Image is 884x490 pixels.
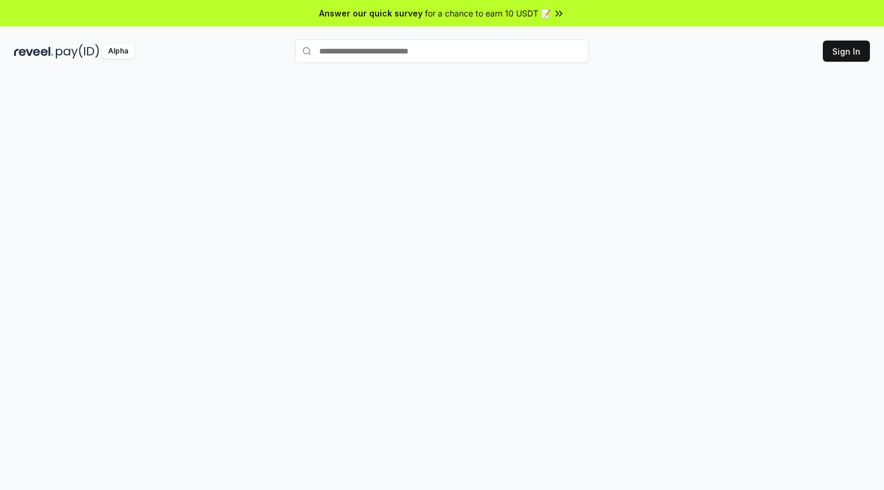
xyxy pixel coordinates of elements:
span: Answer our quick survey [319,7,423,19]
img: reveel_dark [14,44,53,59]
span: for a chance to earn 10 USDT 📝 [425,7,551,19]
button: Sign In [823,41,870,62]
div: Alpha [102,44,135,59]
img: pay_id [56,44,99,59]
